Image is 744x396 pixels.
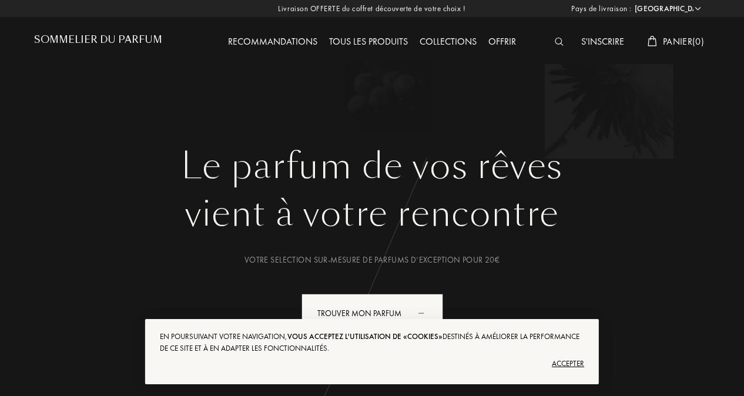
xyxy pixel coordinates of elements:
a: Collections [414,35,482,48]
a: Trouver mon parfumanimation [293,294,452,333]
h1: Le parfum de vos rêves [43,145,701,187]
a: S'inscrire [575,35,630,48]
div: Accepter [160,354,584,373]
div: Offrir [482,35,522,50]
div: Collections [414,35,482,50]
div: Trouver mon parfum [301,294,443,333]
a: Tous les produits [323,35,414,48]
span: Panier ( 0 ) [663,35,704,48]
span: Pays de livraison : [571,3,632,15]
div: Tous les produits [323,35,414,50]
img: cart_white.svg [648,36,657,46]
div: animation [414,301,438,324]
span: vous acceptez l'utilisation de «cookies» [287,331,443,341]
a: Offrir [482,35,522,48]
img: search_icn_white.svg [555,38,564,46]
div: Recommandations [222,35,323,50]
div: Votre selection sur-mesure de parfums d’exception pour 20€ [43,254,701,266]
a: Recommandations [222,35,323,48]
h1: Sommelier du Parfum [34,34,162,45]
div: En poursuivant votre navigation, destinés à améliorer la performance de ce site et à en adapter l... [160,331,584,354]
div: S'inscrire [575,35,630,50]
div: vient à votre rencontre [43,187,701,240]
a: Sommelier du Parfum [34,34,162,50]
